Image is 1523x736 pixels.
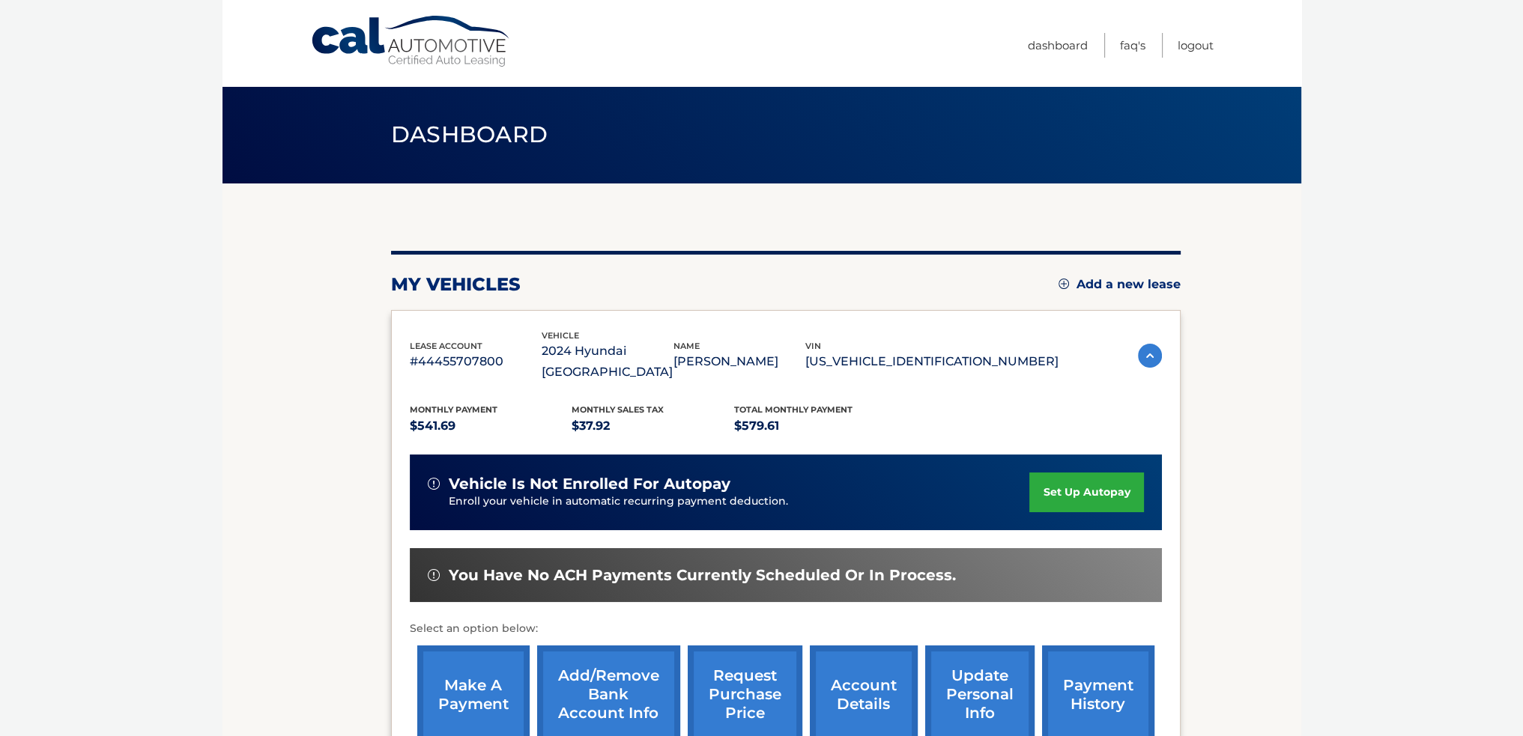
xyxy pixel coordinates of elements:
[734,416,897,437] p: $579.61
[391,121,548,148] span: Dashboard
[410,620,1162,638] p: Select an option below:
[410,404,497,415] span: Monthly Payment
[410,351,542,372] p: #44455707800
[428,569,440,581] img: alert-white.svg
[542,341,673,383] p: 2024 Hyundai [GEOGRAPHIC_DATA]
[310,15,512,68] a: Cal Automotive
[805,351,1059,372] p: [US_VEHICLE_IDENTIFICATION_NUMBER]
[734,404,853,415] span: Total Monthly Payment
[410,416,572,437] p: $541.69
[449,566,956,585] span: You have no ACH payments currently scheduled or in process.
[572,416,734,437] p: $37.92
[391,273,521,296] h2: my vehicles
[410,341,482,351] span: lease account
[449,493,1030,510] p: Enroll your vehicle in automatic recurring payment deduction.
[1059,279,1069,289] img: add.svg
[428,478,440,490] img: alert-white.svg
[673,341,700,351] span: name
[1138,344,1162,368] img: accordion-active.svg
[542,330,579,341] span: vehicle
[1120,33,1145,58] a: FAQ's
[1059,277,1181,292] a: Add a new lease
[1029,472,1143,512] a: set up autopay
[1028,33,1088,58] a: Dashboard
[805,341,821,351] span: vin
[1178,33,1214,58] a: Logout
[572,404,664,415] span: Monthly sales Tax
[449,475,730,493] span: vehicle is not enrolled for autopay
[673,351,805,372] p: [PERSON_NAME]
